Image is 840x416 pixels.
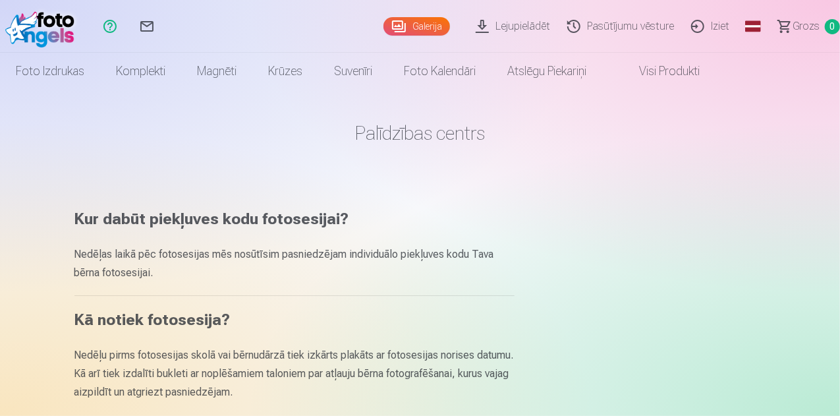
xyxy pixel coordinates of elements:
[181,53,252,90] a: Magnēti
[793,18,820,34] span: Grozs
[825,19,840,34] span: 0
[252,53,318,90] a: Krūzes
[74,121,766,145] h1: Palīdzības centrs
[100,53,181,90] a: Komplekti
[388,53,491,90] a: Foto kalendāri
[602,53,715,90] a: Visi produkti
[383,17,450,36] a: Galerija
[5,5,81,47] img: /fa1
[74,346,515,401] p: Nedēļu pirms fotosesijas skolā vai bērnudārzā tiek izkārts plakāts ar fotosesijas norises datumu....
[491,53,602,90] a: Atslēgu piekariņi
[74,245,515,282] p: Nedēļas laikā pēc fotosesijas mēs nosūtīsim pasniedzējam individuālo piekļuves kodu Tava bērna fo...
[318,53,388,90] a: Suvenīri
